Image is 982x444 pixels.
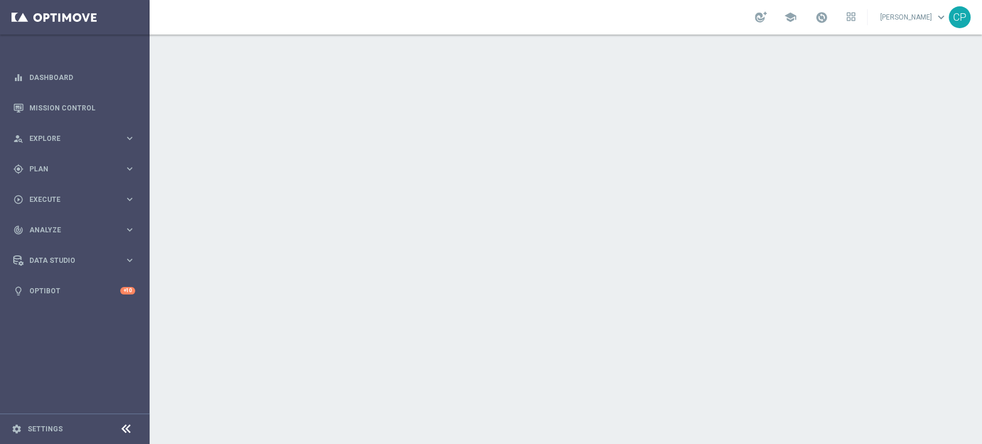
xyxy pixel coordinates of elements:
[13,73,136,82] button: equalizer Dashboard
[29,257,124,264] span: Data Studio
[13,286,24,296] i: lightbulb
[29,166,124,173] span: Plan
[13,164,24,174] i: gps_fixed
[13,194,124,205] div: Execute
[13,256,136,265] button: Data Studio keyboard_arrow_right
[13,194,24,205] i: play_circle_outline
[13,225,136,235] button: track_changes Analyze keyboard_arrow_right
[29,275,120,306] a: Optibot
[13,225,24,235] i: track_changes
[28,426,63,432] a: Settings
[29,227,124,234] span: Analyze
[13,164,124,174] div: Plan
[124,224,135,235] i: keyboard_arrow_right
[13,195,136,204] button: play_circle_outline Execute keyboard_arrow_right
[13,72,24,83] i: equalizer
[124,255,135,266] i: keyboard_arrow_right
[13,225,124,235] div: Analyze
[29,93,135,123] a: Mission Control
[13,164,136,174] button: gps_fixed Plan keyboard_arrow_right
[12,424,22,434] i: settings
[13,93,135,123] div: Mission Control
[13,255,124,266] div: Data Studio
[949,6,970,28] div: CP
[935,11,947,24] span: keyboard_arrow_down
[13,286,136,296] button: lightbulb Optibot +10
[879,9,949,26] a: [PERSON_NAME]keyboard_arrow_down
[124,163,135,174] i: keyboard_arrow_right
[13,133,124,144] div: Explore
[13,104,136,113] button: Mission Control
[29,135,124,142] span: Explore
[124,194,135,205] i: keyboard_arrow_right
[124,133,135,144] i: keyboard_arrow_right
[13,134,136,143] button: person_search Explore keyboard_arrow_right
[13,275,135,306] div: Optibot
[13,133,24,144] i: person_search
[29,196,124,203] span: Execute
[13,62,135,93] div: Dashboard
[784,11,797,24] span: school
[120,287,135,294] div: +10
[29,62,135,93] a: Dashboard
